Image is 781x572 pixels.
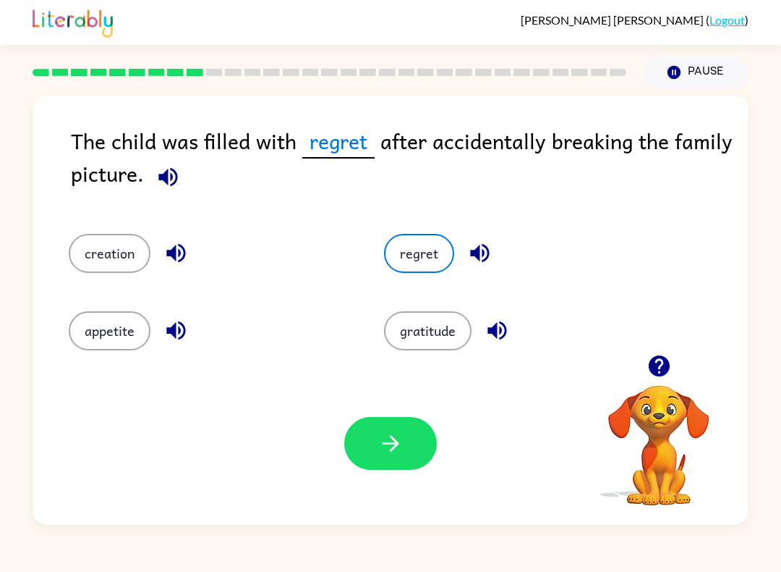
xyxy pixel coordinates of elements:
[644,56,748,89] button: Pause
[384,234,454,273] button: regret
[71,125,748,205] div: The child was filled with after accidentally breaking the family picture.
[384,311,471,350] button: gratitude
[586,363,731,508] video: Your browser must support playing .mp4 files to use Literably. Please try using another browser.
[33,6,113,38] img: Literably
[521,13,748,27] div: ( )
[521,13,706,27] span: [PERSON_NAME] [PERSON_NAME]
[69,234,150,273] button: creation
[302,125,375,159] span: regret
[709,13,745,27] a: Logout
[69,311,150,350] button: appetite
